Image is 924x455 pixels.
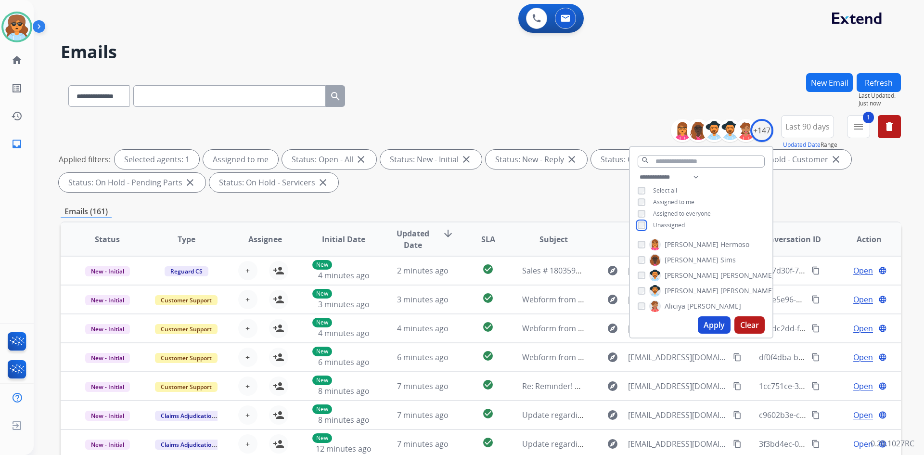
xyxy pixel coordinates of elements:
[878,295,887,304] mat-icon: language
[178,234,195,245] span: Type
[61,206,112,218] p: Emails (161)
[312,318,332,327] p: New
[566,154,577,165] mat-icon: close
[759,234,821,245] span: Conversation ID
[61,42,901,62] h2: Emails
[482,379,494,390] mat-icon: check_circle
[811,324,820,333] mat-icon: content_copy
[482,321,494,333] mat-icon: check_circle
[759,381,902,391] span: 1cc751ce-39fa-47a5-914c-78e8e3a758df
[857,73,901,92] button: Refresh
[628,351,727,363] span: [EMAIL_ADDRESS][DOMAIN_NAME]
[203,150,278,169] div: Assigned to me
[482,350,494,362] mat-icon: check_circle
[607,351,618,363] mat-icon: explore
[11,138,23,150] mat-icon: inbox
[312,404,332,414] p: New
[318,299,370,310] span: 3 minutes ago
[863,112,874,123] span: 1
[486,150,587,169] div: Status: New - Reply
[733,382,742,390] mat-icon: content_copy
[830,154,842,165] mat-icon: close
[822,222,901,256] th: Action
[720,150,851,169] div: Status: On-hold - Customer
[245,409,250,421] span: +
[95,234,120,245] span: Status
[481,234,495,245] span: SLA
[522,439,890,449] span: Update regarding your fulfillment method for Service Order: 1be4fb22-39c4-4e29-937c-01b8d3c5767d
[811,411,820,419] mat-icon: content_copy
[273,380,284,392] mat-icon: person_add
[245,294,250,305] span: +
[665,240,719,249] span: [PERSON_NAME]
[312,260,332,270] p: New
[442,228,454,239] mat-icon: arrow_downward
[522,323,800,334] span: Webform from [PERSON_NAME][EMAIL_ADDRESS][DOMAIN_NAME] on [DATE]
[628,438,727,450] span: [EMAIL_ADDRESS][DOMAIN_NAME]
[853,380,873,392] span: Open
[522,265,589,276] span: Sales # 180359670
[853,409,873,421] span: Open
[397,410,449,420] span: 7 minutes ago
[238,405,257,425] button: +
[85,411,130,421] span: New - Initial
[759,410,904,420] span: c9602b3e-c557-4597-92c4-2aa33f9e7a40
[238,377,257,396] button: +
[759,352,904,363] span: df0f4dba-ba84-4316-821a-54191872fb9a
[733,353,742,362] mat-icon: content_copy
[155,411,221,421] span: Claims Adjudication
[397,381,449,391] span: 7 minutes ago
[811,382,820,390] mat-icon: content_copy
[607,380,618,392] mat-icon: explore
[245,265,250,276] span: +
[720,255,736,265] span: Sims
[312,289,332,299] p: New
[811,440,820,448] mat-icon: content_copy
[811,353,820,362] mat-icon: content_copy
[238,434,257,454] button: +
[85,353,130,363] span: New - Initial
[733,440,742,448] mat-icon: content_copy
[316,443,372,454] span: 12 minutes ago
[720,240,749,249] span: Hermoso
[759,439,903,449] span: 3f3bd4ec-01e3-4806-abff-29ee71414675
[653,209,711,218] span: Assigned to everyone
[628,409,727,421] span: [EMAIL_ADDRESS][DOMAIN_NAME]
[273,438,284,450] mat-icon: person_add
[3,13,30,40] img: avatar
[85,324,130,334] span: New - Initial
[318,270,370,281] span: 4 minutes ago
[720,286,774,296] span: [PERSON_NAME]
[607,438,618,450] mat-icon: explore
[878,382,887,390] mat-icon: language
[391,228,435,251] span: Updated Date
[273,351,284,363] mat-icon: person_add
[273,323,284,334] mat-icon: person_add
[59,173,205,192] div: Status: On Hold - Pending Parts
[155,353,218,363] span: Customer Support
[245,380,250,392] span: +
[878,324,887,333] mat-icon: language
[482,292,494,304] mat-icon: check_circle
[653,221,685,229] span: Unassigned
[522,410,892,420] span: Update regarding your fulfillment method for Service Order: 6e9790bc-de15-437c-bab2-343d31616097
[155,440,221,450] span: Claims Adjudication
[871,438,914,449] p: 0.20.1027RC
[884,121,895,132] mat-icon: delete
[312,347,332,356] p: New
[811,295,820,304] mat-icon: content_copy
[355,154,367,165] mat-icon: close
[859,100,901,107] span: Just now
[853,438,873,450] span: Open
[238,348,257,367] button: +
[248,234,282,245] span: Assignee
[878,266,887,275] mat-icon: language
[785,125,830,129] span: Last 90 days
[628,380,727,392] span: [EMAIL_ADDRESS][DOMAIN_NAME]
[853,294,873,305] span: Open
[11,82,23,94] mat-icon: list_alt
[482,437,494,448] mat-icon: check_circle
[628,323,727,334] span: [EMAIL_ADDRESS][DOMAIN_NAME]
[853,351,873,363] span: Open
[687,301,741,311] span: [PERSON_NAME]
